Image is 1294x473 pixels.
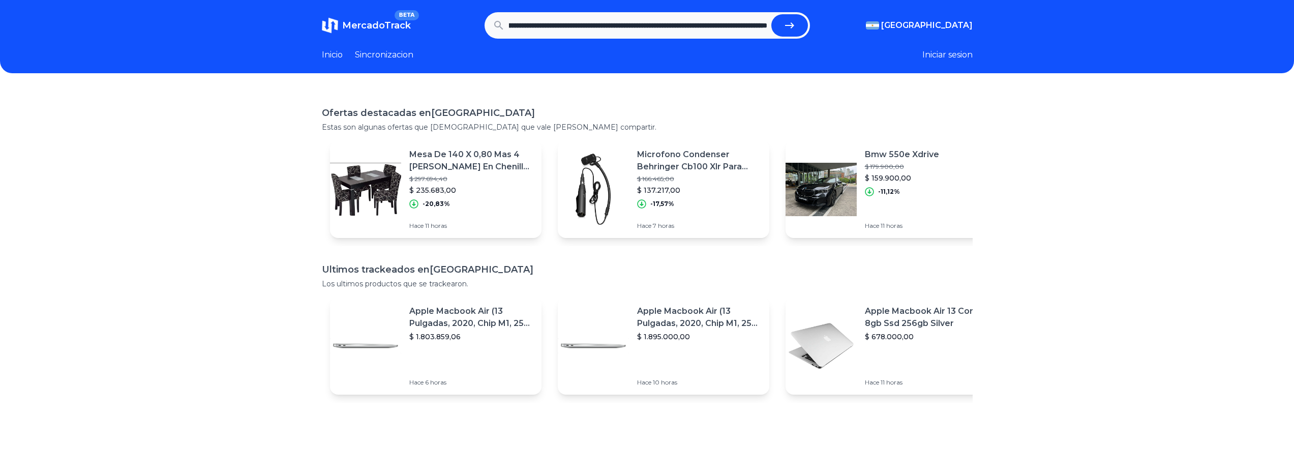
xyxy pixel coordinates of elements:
p: $ 297.694,40 [409,175,533,183]
p: $ 1.803.859,06 [409,332,533,342]
a: Inicio [322,49,343,61]
p: Hace 11 horas [865,222,939,230]
img: Featured image [558,154,629,225]
p: -11,12% [878,188,900,196]
p: Apple Macbook Air 13 Core I5 8gb Ssd 256gb Silver [865,305,989,330]
p: Apple Macbook Air (13 Pulgadas, 2020, Chip M1, 256 Gb De Ssd, 8 Gb De Ram) - Plata [637,305,761,330]
p: $ 159.900,00 [865,173,939,183]
a: Sincronizacion [355,49,413,61]
p: -17,57% [650,200,674,208]
h1: Ultimos trackeados en [GEOGRAPHIC_DATA] [322,262,973,277]
span: [GEOGRAPHIC_DATA] [881,19,973,32]
a: Featured imageMicrofono Condenser Behringer Cb100 Xlr Para Instrumentos$ 166.465,00$ 137.217,00-1... [558,140,769,238]
a: Featured imageApple Macbook Air 13 Core I5 8gb Ssd 256gb Silver$ 678.000,00Hace 11 horas [786,297,997,395]
p: -20,83% [423,200,450,208]
a: Featured imageApple Macbook Air (13 Pulgadas, 2020, Chip M1, 256 Gb De Ssd, 8 Gb De Ram) - Plata$... [558,297,769,395]
img: Featured image [558,310,629,381]
p: $ 179.900,00 [865,163,939,171]
img: MercadoTrack [322,17,338,34]
img: Featured image [330,310,401,381]
a: Featured imageApple Macbook Air (13 Pulgadas, 2020, Chip M1, 256 Gb De Ssd, 8 Gb De Ram) - Plata$... [330,297,541,395]
p: Los ultimos productos que se trackearon. [322,279,973,289]
p: $ 678.000,00 [865,332,989,342]
p: $ 166.465,00 [637,175,761,183]
a: Featured imageBmw 550e Xdrive$ 179.900,00$ 159.900,00-11,12%Hace 11 horas [786,140,997,238]
span: BETA [395,10,418,20]
img: Featured image [330,154,401,225]
p: Apple Macbook Air (13 Pulgadas, 2020, Chip M1, 256 Gb De Ssd, 8 Gb De Ram) - Plata [409,305,533,330]
p: Hace 7 horas [637,222,761,230]
p: Estas son algunas ofertas que [DEMOGRAPHIC_DATA] que vale [PERSON_NAME] compartir. [322,122,973,132]
img: Argentina [866,21,879,29]
p: Hace 6 horas [409,378,533,387]
a: Featured imageMesa De 140 X 0,80 Mas 4 [PERSON_NAME] En Chenille Antidesgarro !!$ 297.694,40$ 235... [330,140,541,238]
span: MercadoTrack [342,20,411,31]
img: Featured image [786,154,857,225]
img: Featured image [786,310,857,381]
p: $ 137.217,00 [637,185,761,195]
h1: Ofertas destacadas en [GEOGRAPHIC_DATA] [322,106,973,120]
button: [GEOGRAPHIC_DATA] [866,19,973,32]
a: MercadoTrackBETA [322,17,411,34]
p: Microfono Condenser Behringer Cb100 Xlr Para Instrumentos [637,149,761,173]
p: Bmw 550e Xdrive [865,149,939,161]
p: Hace 11 horas [409,222,533,230]
p: Hace 10 horas [637,378,761,387]
p: $ 235.683,00 [409,185,533,195]
p: $ 1.895.000,00 [637,332,761,342]
p: Hace 11 horas [865,378,989,387]
button: Iniciar sesion [922,49,973,61]
p: Mesa De 140 X 0,80 Mas 4 [PERSON_NAME] En Chenille Antidesgarro !! [409,149,533,173]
